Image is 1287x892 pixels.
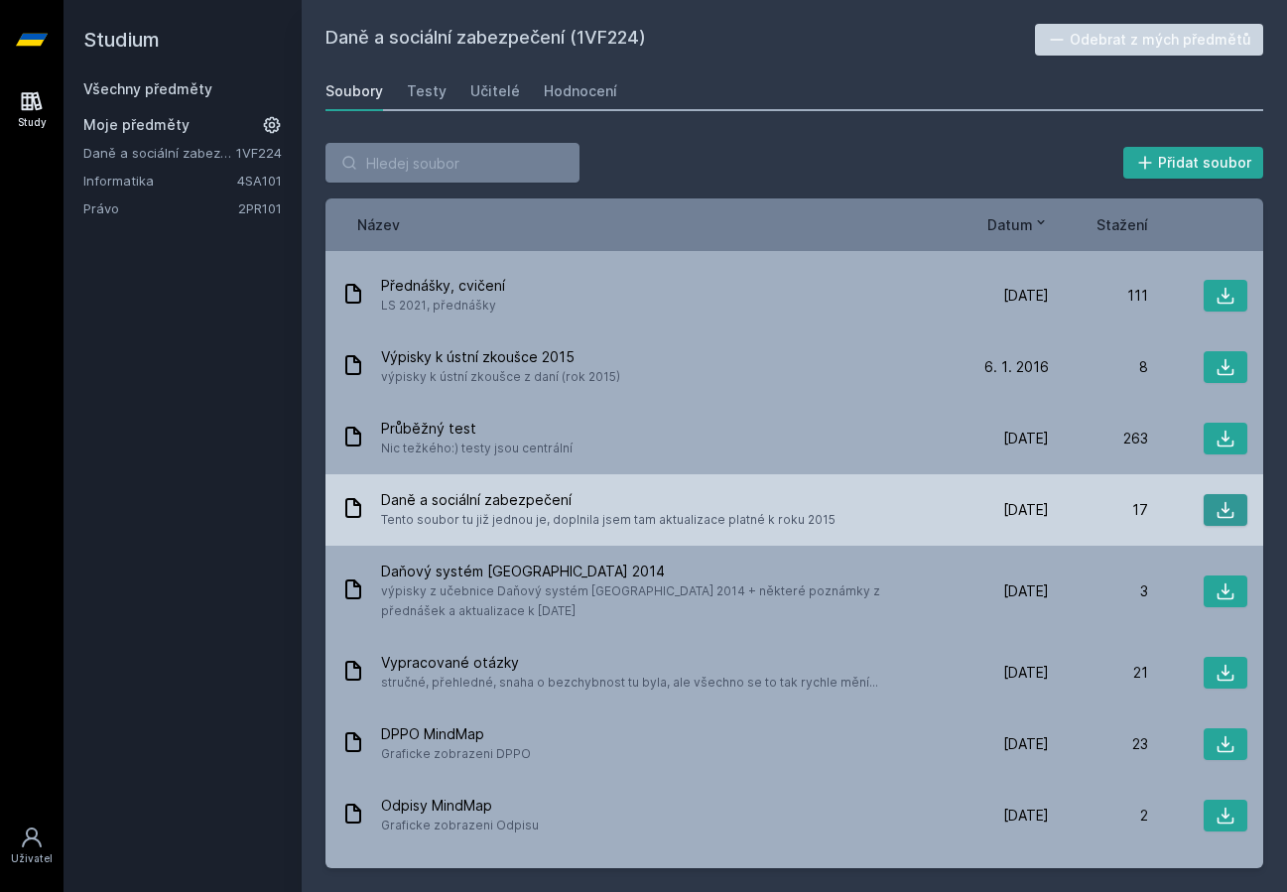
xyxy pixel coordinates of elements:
a: Všechny předměty [83,80,212,97]
a: Informatika [83,171,237,191]
span: [DATE] [1003,581,1049,601]
span: Výpisky k ústní zkoušce 2015 [381,347,620,367]
div: 23 [1049,734,1148,754]
div: 263 [1049,429,1148,448]
div: 2 [1049,806,1148,826]
span: [DATE] [1003,734,1049,754]
button: Stažení [1096,214,1148,235]
div: Soubory [325,81,383,101]
button: Přidat soubor [1123,147,1264,179]
input: Hledej soubor [325,143,579,183]
a: Právo [83,198,238,218]
a: Testy [407,71,447,111]
span: Tento soubor tu již jednou je, doplnila jsem tam aktualizace platné k roku 2015 [381,510,836,530]
span: Daňový systém [GEOGRAPHIC_DATA] 2014 [381,562,942,581]
span: [DATE] [1003,286,1049,306]
span: [DATE] [1003,806,1049,826]
span: Datum [987,214,1033,235]
span: DPPO MindMap [381,724,531,744]
a: Uživatel [4,816,60,876]
span: Průběžný test [381,419,573,439]
div: Testy [407,81,447,101]
span: výpisky z učebnice Daňový systém [GEOGRAPHIC_DATA] 2014 + některé poznámky z přednášek a aktualiz... [381,581,942,621]
div: 8 [1049,357,1148,377]
a: Učitelé [470,71,520,111]
a: Hodnocení [544,71,617,111]
span: Graficke zobrazeni Odpisu [381,816,539,835]
span: Moje předměty [83,115,190,135]
span: Nic težkého:) testy jsou centrální [381,439,573,458]
a: 2PR101 [238,200,282,216]
span: 6. 1. 2016 [984,357,1049,377]
div: 21 [1049,663,1148,683]
span: Odpisy MindMap [381,796,539,816]
span: Aktualizované a upravené otázky [381,867,942,887]
span: [DATE] [1003,429,1049,448]
span: Přednášky, cvičení [381,276,505,296]
a: 4SA101 [237,173,282,189]
span: [DATE] [1003,500,1049,520]
a: 1VF224 [236,145,282,161]
div: Učitelé [470,81,520,101]
span: výpisky k ústní zkoušce z daní (rok 2015) [381,367,620,387]
span: Vypracované otázky [381,653,878,673]
div: Uživatel [11,851,53,866]
div: 3 [1049,581,1148,601]
a: Study [4,79,60,140]
button: Datum [987,214,1049,235]
button: Odebrat z mých předmětů [1035,24,1264,56]
span: Graficke zobrazeni DPPO [381,744,531,764]
span: Daně a sociální zabezpečení [381,490,836,510]
h2: Daně a sociální zabezpečení (1VF224) [325,24,1035,56]
div: Study [18,115,47,130]
a: Daně a sociální zabezpečení [83,143,236,163]
div: 17 [1049,500,1148,520]
div: 111 [1049,286,1148,306]
div: Hodnocení [544,81,617,101]
a: Soubory [325,71,383,111]
span: [DATE] [1003,663,1049,683]
span: LS 2021, přednášky [381,296,505,316]
span: stručné, přehledné, snaha o bezchybnost tu byla, ale všechno se to tak rychle mění... [381,673,878,693]
button: Název [357,214,400,235]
